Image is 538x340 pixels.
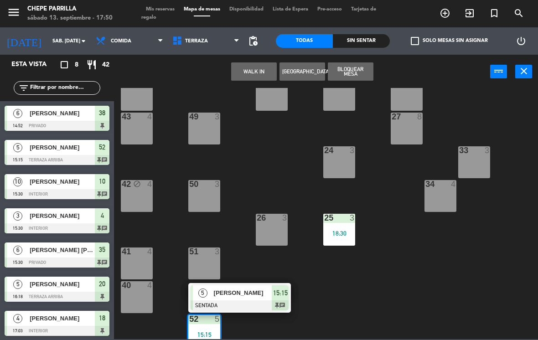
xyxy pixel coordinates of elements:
span: Mapa de mesas [179,7,225,12]
span: 6 [13,109,22,118]
i: crop_square [59,59,70,70]
span: [PERSON_NAME] [30,211,95,221]
i: filter_list [18,82,29,93]
div: 3 [215,180,220,188]
div: 27 [392,113,392,121]
span: 35 [99,244,105,255]
div: 4 [147,247,153,256]
div: 52 [189,315,190,323]
div: 3 [485,146,490,155]
div: 3 [215,113,220,121]
div: 3 [350,214,355,222]
div: 3 [350,146,355,155]
span: [PERSON_NAME] [214,288,272,298]
span: [PERSON_NAME] [30,314,95,323]
div: Esta vista [5,59,66,70]
span: Disponibilidad [225,7,268,12]
div: 49 [189,113,190,121]
span: 5 [198,288,207,298]
span: 8 [75,60,78,70]
button: [GEOGRAPHIC_DATA] [279,62,325,81]
div: 15:15 [188,331,220,338]
span: 15:15 [273,288,288,299]
div: 3 [215,247,220,256]
span: Pre-acceso [313,7,347,12]
span: [PERSON_NAME] [30,143,95,152]
span: check_box_outline_blank [411,37,419,45]
span: [PERSON_NAME] [30,108,95,118]
span: Mis reservas [141,7,179,12]
i: arrow_drop_down [78,36,89,46]
span: Terraza [185,38,208,44]
label: Solo mesas sin asignar [411,37,488,45]
span: 5 [13,143,22,152]
button: Bloquear Mesa [328,62,373,81]
i: exit_to_app [464,8,475,19]
span: 4 [101,210,104,221]
button: power_input [490,65,507,78]
div: Todas [276,34,333,48]
span: pending_actions [248,36,259,46]
span: [PERSON_NAME] [30,279,95,289]
span: Reserva especial [482,5,507,21]
span: 38 [99,108,105,118]
span: 6 [13,246,22,255]
span: 18 [99,313,105,324]
span: 52 [99,142,105,153]
span: RESERVAR MESA [433,5,457,21]
button: menu [7,5,21,22]
span: 4 [13,314,22,323]
i: search [513,8,524,19]
div: sábado 13. septiembre - 17:50 [27,14,113,23]
div: 8 [417,113,423,121]
div: 50 [189,180,190,188]
div: 4 [147,281,153,289]
div: 3 [282,214,288,222]
span: 10 [13,177,22,186]
span: 10 [99,176,105,187]
i: menu [7,5,21,19]
span: Comida [111,38,131,44]
div: 5 [215,315,220,323]
i: restaurant [86,59,97,70]
input: Filtrar por nombre... [29,83,100,93]
div: 34 [425,180,426,188]
div: 51 [189,247,190,256]
span: 5 [13,280,22,289]
span: Lista de Espera [268,7,313,12]
button: WALK IN [231,62,277,81]
span: 42 [102,60,109,70]
div: Sin sentar [333,34,390,48]
span: BUSCAR [507,5,531,21]
i: close [518,66,529,77]
i: turned_in_not [489,8,500,19]
div: 18:30 [323,230,355,237]
span: 3 [13,211,22,221]
i: block [133,180,141,188]
span: 20 [99,278,105,289]
div: 4 [147,113,153,121]
i: power_settings_new [516,36,527,46]
i: add_circle_outline [440,8,450,19]
i: power_input [493,66,504,77]
div: 4 [147,180,153,188]
div: Chepe Parrilla [27,5,113,14]
span: [PERSON_NAME] [30,177,95,186]
span: [PERSON_NAME] [PERSON_NAME] [30,245,95,255]
button: close [515,65,532,78]
div: 4 [451,180,456,188]
span: WALK IN [457,5,482,21]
